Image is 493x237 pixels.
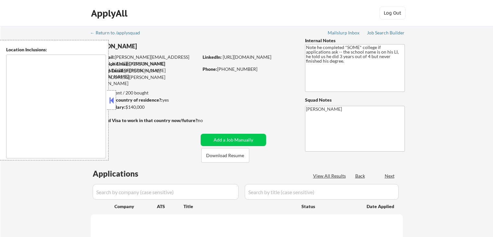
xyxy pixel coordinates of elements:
[328,31,360,35] div: Mailslurp Inbox
[203,66,217,72] strong: Phone:
[367,31,405,35] div: Job Search Builder
[90,30,146,37] a: ← Return to /applysquad
[245,184,399,200] input: Search by title (case sensitive)
[201,134,266,146] button: Add a Job Manually
[367,203,395,210] div: Date Applied
[90,104,198,110] div: $140,000
[91,8,129,19] div: ApplyAll
[90,97,162,103] strong: Can work in country of residence?:
[91,68,198,87] div: [PERSON_NAME][EMAIL_ADDRESS][PERSON_NAME][DOMAIN_NAME]
[91,42,224,50] div: [PERSON_NAME]
[114,203,157,210] div: Company
[203,54,222,60] strong: LinkedIn:
[313,173,348,179] div: View All Results
[91,118,199,123] strong: Will need Visa to work in that country now/future?:
[91,54,198,67] div: [PERSON_NAME][EMAIL_ADDRESS][PERSON_NAME][DOMAIN_NAME]
[183,203,295,210] div: Title
[93,170,157,178] div: Applications
[198,117,216,124] div: no
[385,173,395,179] div: Next
[90,31,146,35] div: ← Return to /applysquad
[301,200,357,212] div: Status
[201,148,249,163] button: Download Resume
[6,46,106,53] div: Location Inclusions:
[305,97,405,103] div: Squad Notes
[157,203,183,210] div: ATS
[380,6,405,19] button: Log Out
[328,30,360,37] a: Mailslurp Inbox
[91,61,198,80] div: [PERSON_NAME][EMAIL_ADDRESS][PERSON_NAME][DOMAIN_NAME]
[305,37,405,44] div: Internal Notes
[90,97,196,103] div: yes
[223,54,271,60] a: [URL][DOMAIN_NAME]
[90,90,198,96] div: 75 sent / 200 bought
[203,66,294,72] div: [PHONE_NUMBER]
[93,184,239,200] input: Search by company (case sensitive)
[355,173,366,179] div: Back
